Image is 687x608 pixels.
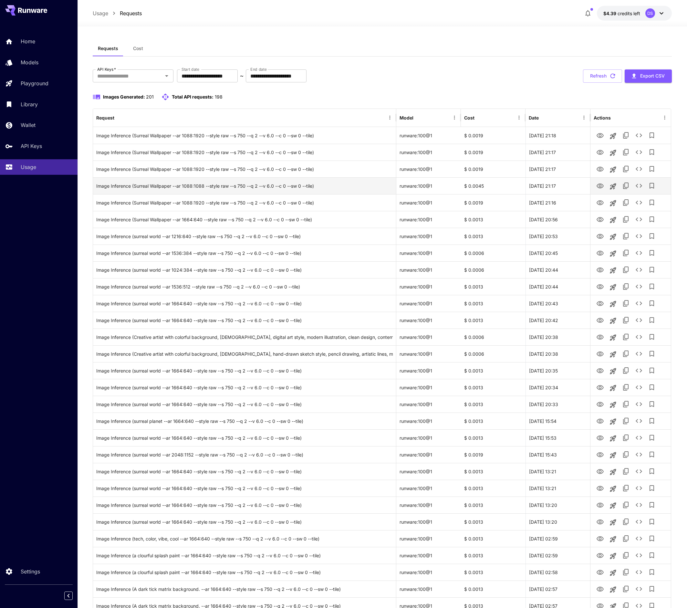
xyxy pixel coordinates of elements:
div: 29 Aug, 2025 15:54 [526,413,590,429]
button: View Image [594,129,607,142]
button: Copy TaskUUID [619,364,632,377]
div: Click to copy prompt [96,362,393,379]
p: Library [21,100,38,108]
button: Add to library [645,532,658,545]
div: $ 0.0006 [461,261,526,278]
p: API Keys [21,142,42,150]
div: Click to copy prompt [96,262,393,278]
div: 29 Aug, 2025 15:53 [526,429,590,446]
div: runware:100@1 [396,396,461,413]
button: Copy TaskUUID [619,515,632,528]
nav: breadcrumb [93,9,142,17]
div: runware:100@1 [396,144,461,161]
button: Sort [115,113,124,122]
div: $ 0.0013 [461,463,526,480]
button: View Image [594,549,607,562]
button: View Image [594,263,607,276]
button: Copy TaskUUID [619,549,632,562]
button: View Image [594,397,607,411]
button: Launch in playground [607,331,619,344]
div: 29 Aug, 2025 02:59 [526,547,590,564]
button: View Image [594,213,607,226]
button: Add to library [645,280,658,293]
button: View Image [594,414,607,427]
button: See details [632,582,645,595]
div: 29 Aug, 2025 21:17 [526,161,590,177]
div: $ 0.0019 [461,127,526,144]
div: 29 Aug, 2025 13:20 [526,513,590,530]
div: DS [645,8,655,18]
button: See details [632,280,645,293]
div: runware:100@1 [396,211,461,228]
div: runware:100@1 [396,177,461,194]
button: See details [632,398,645,411]
p: Home [21,37,35,45]
button: See details [632,246,645,259]
button: Add to library [645,314,658,327]
button: Copy TaskUUID [619,179,632,192]
button: Add to library [645,347,658,360]
button: Launch in playground [607,146,619,159]
div: 29 Aug, 2025 20:38 [526,345,590,362]
div: runware:100@1 [396,480,461,497]
div: runware:100@1 [396,295,461,312]
button: View Image [594,347,607,360]
div: $ 0.0013 [461,513,526,530]
button: View Image [594,145,607,159]
button: Launch in playground [607,197,619,210]
div: Click to copy prompt [96,413,393,429]
button: View Image [594,280,607,293]
div: Click to copy prompt [96,161,393,177]
div: $ 0.0013 [461,295,526,312]
div: runware:100@1 [396,547,461,564]
div: runware:100@1 [396,413,461,429]
button: Copy TaskUUID [619,465,632,478]
div: 29 Aug, 2025 21:16 [526,194,590,211]
div: 29 Aug, 2025 21:17 [526,144,590,161]
p: Usage [21,163,36,171]
button: Sort [475,113,484,122]
button: Add to library [645,213,658,226]
div: $ 0.0045 [461,177,526,194]
div: runware:100@1 [396,161,461,177]
button: Add to library [645,230,658,243]
button: Copy TaskUUID [619,482,632,495]
a: Requests [120,9,142,17]
button: See details [632,381,645,394]
span: Cost [133,46,143,51]
button: Add to library [645,431,658,444]
button: View Image [594,313,607,327]
div: Model [400,115,413,121]
button: Sort [539,113,548,122]
button: Add to library [645,448,658,461]
p: Playground [21,79,48,87]
button: View Image [594,565,607,579]
p: Usage [93,9,108,17]
button: View Image [594,179,607,192]
div: 29 Aug, 2025 20:42 [526,312,590,329]
button: Copy TaskUUID [619,582,632,595]
button: View Image [594,246,607,259]
div: 29 Aug, 2025 02:59 [526,530,590,547]
div: 29 Aug, 2025 20:53 [526,228,590,245]
div: Click to copy prompt [96,144,393,161]
button: Launch in playground [607,214,619,226]
button: Copy TaskUUID [619,347,632,360]
span: Requests [98,46,118,51]
p: Settings [21,568,40,575]
div: 29 Aug, 2025 02:57 [526,581,590,597]
button: Add to library [645,162,658,175]
button: Copy TaskUUID [619,314,632,327]
button: Copy TaskUUID [619,146,632,159]
button: Copy TaskUUID [619,196,632,209]
div: 29 Aug, 2025 20:45 [526,245,590,261]
div: runware:100@1 [396,261,461,278]
button: Add to library [645,263,658,276]
button: See details [632,549,645,562]
div: Click to copy prompt [96,278,393,295]
div: $ 0.0013 [461,480,526,497]
button: Open [162,71,171,80]
span: Images Generated: [103,94,145,100]
span: Total API requests: [172,94,213,100]
div: runware:100@1 [396,312,461,329]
